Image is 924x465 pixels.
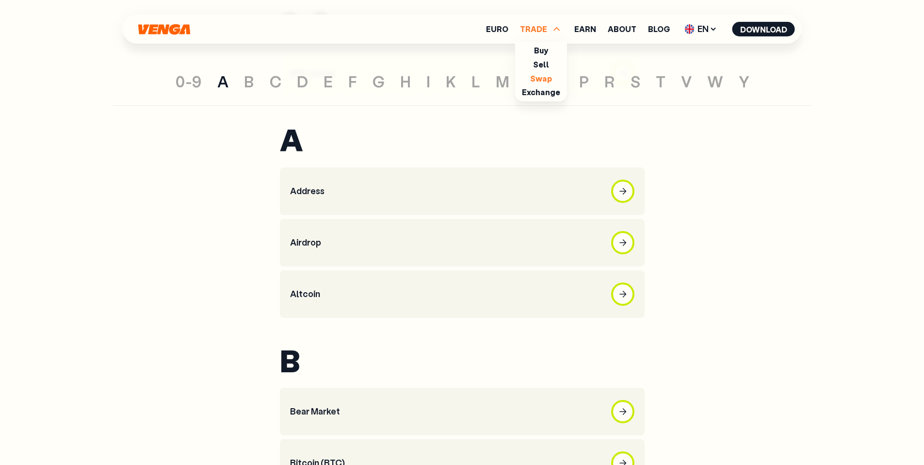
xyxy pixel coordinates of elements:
[530,73,552,83] a: Swap
[648,25,670,33] a: Blog
[681,21,721,37] span: EN
[579,71,589,92] a: P
[280,167,645,215] a: Address
[533,59,550,69] a: Sell
[270,71,281,92] a: C
[426,71,430,91] span: I
[486,25,508,33] a: Euro
[446,71,456,91] span: K
[520,25,547,33] span: TRADE
[175,71,202,91] span: 0-9
[739,71,749,92] a: Y
[244,71,254,91] span: B
[400,71,411,91] span: H
[496,71,509,92] a: M
[707,71,723,92] a: W
[137,24,192,35] svg: Home
[604,71,615,92] a: R
[656,71,665,92] a: T
[707,71,723,91] span: W
[244,71,254,92] a: B
[522,87,560,97] a: Exchange
[280,219,645,266] a: Airdrop
[373,71,385,91] span: G
[290,186,324,197] h2: Address
[217,71,228,92] a: A
[280,270,645,318] a: Altcoin
[297,71,308,91] span: D
[426,71,430,92] a: I
[681,71,692,92] a: V
[324,71,333,91] span: E
[290,237,321,248] h2: Airdrop
[373,71,385,92] a: G
[471,71,480,92] a: L
[631,71,640,91] span: S
[471,71,480,91] span: L
[579,71,589,91] span: P
[534,45,548,55] a: Buy
[280,126,645,152] h2: A
[681,71,692,91] span: V
[348,71,357,92] a: F
[217,71,228,91] span: A
[175,71,202,92] a: 0-9
[280,347,645,373] h2: B
[280,388,645,435] a: Bear Market
[446,71,456,92] a: K
[496,71,509,91] span: M
[608,25,636,33] a: About
[604,71,615,91] span: R
[685,24,695,34] img: flag-uk
[520,23,563,35] span: TRADE
[290,406,340,417] h2: Bear Market
[348,71,357,91] span: F
[631,71,640,92] a: S
[290,289,320,299] h2: Altcoin
[739,71,749,91] span: Y
[400,71,411,92] a: H
[297,71,308,92] a: D
[324,71,333,92] a: E
[732,22,795,36] button: Download
[656,71,665,91] span: T
[270,71,281,91] span: C
[574,25,596,33] a: Earn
